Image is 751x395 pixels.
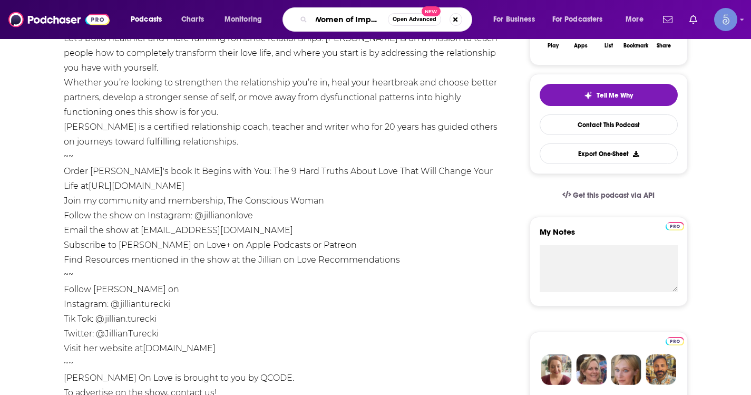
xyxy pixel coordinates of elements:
[174,11,210,28] a: Charts
[89,181,184,191] a: [URL][DOMAIN_NAME]
[548,43,559,49] div: Play
[486,11,548,28] button: open menu
[714,8,737,31] span: Logged in as Spiral5-G1
[545,11,618,28] button: open menu
[540,143,678,164] button: Export One-Sheet
[393,17,436,22] span: Open Advanced
[311,11,388,28] input: Search podcasts, credits, & more...
[422,6,441,16] span: New
[685,11,701,28] a: Show notifications dropdown
[604,43,613,49] div: List
[8,9,110,30] img: Podchaser - Follow, Share and Rate Podcasts
[143,343,216,353] a: [DOMAIN_NAME]
[493,12,535,27] span: For Business
[646,354,676,385] img: Jon Profile
[666,337,684,345] img: Podchaser Pro
[714,8,737,31] button: Show profile menu
[584,91,592,100] img: tell me why sparkle
[611,354,641,385] img: Jules Profile
[225,12,262,27] span: Monitoring
[217,11,276,28] button: open menu
[657,43,671,49] div: Share
[626,12,643,27] span: More
[597,91,633,100] span: Tell Me Why
[554,182,664,208] a: Get this podcast via API
[292,7,482,32] div: Search podcasts, credits, & more...
[623,43,648,49] div: Bookmark
[540,227,678,245] label: My Notes
[541,354,572,385] img: Sydney Profile
[388,13,441,26] button: Open AdvancedNew
[666,222,684,230] img: Podchaser Pro
[573,191,655,200] span: Get this podcast via API
[540,84,678,106] button: tell me why sparkleTell Me Why
[552,12,603,27] span: For Podcasters
[666,335,684,345] a: Pro website
[123,11,175,28] button: open menu
[540,114,678,135] a: Contact This Podcast
[576,354,607,385] img: Barbara Profile
[131,12,162,27] span: Podcasts
[659,11,677,28] a: Show notifications dropdown
[618,11,657,28] button: open menu
[714,8,737,31] img: User Profile
[181,12,204,27] span: Charts
[666,220,684,230] a: Pro website
[574,43,588,49] div: Apps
